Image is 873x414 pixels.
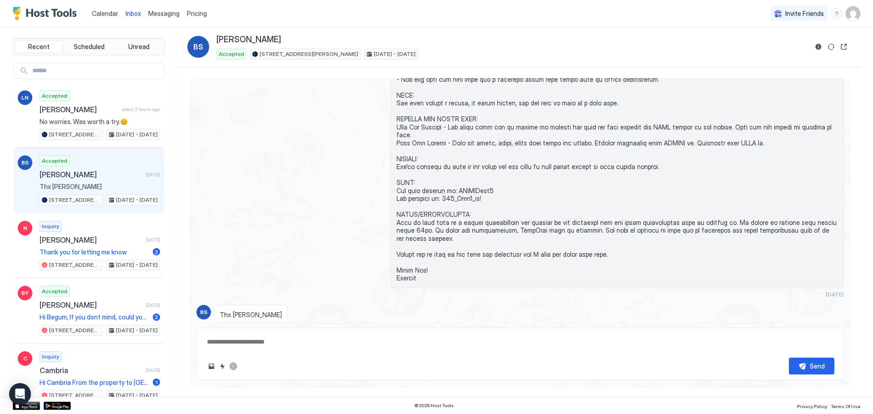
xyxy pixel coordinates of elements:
button: Unread [115,40,163,53]
span: [STREET_ADDRESS][PERSON_NAME] [49,261,100,269]
span: [DATE] [826,291,844,298]
span: [STREET_ADDRESS][PERSON_NAME] [49,326,100,334]
button: Send [789,358,834,374]
div: Open Intercom Messenger [9,383,31,405]
span: [DATE] - [DATE] [116,261,158,269]
span: Thx [PERSON_NAME] [220,311,282,319]
span: [STREET_ADDRESS][PERSON_NAME] [260,50,358,58]
button: Quick reply [217,361,228,372]
a: Calendar [92,9,118,18]
span: Scheduled [74,43,105,51]
span: 2 [155,314,158,320]
button: Upload image [206,361,217,372]
span: Inquiry [42,353,59,361]
span: [DATE] - [DATE] [116,130,158,139]
span: Invite Friends [785,10,824,18]
span: Accepted [42,287,67,295]
span: [DATE] [145,302,160,308]
span: about 2 hours ago [122,106,160,112]
input: Input Field [29,63,164,79]
a: Messaging [148,9,180,18]
span: Terms Of Use [831,404,860,409]
span: Inbox [125,10,141,17]
span: LN [21,94,29,102]
span: C [23,354,27,363]
span: Hi Cambria From the property to [GEOGRAPHIC_DATA] - 10.3 miles From the property to [GEOGRAPHIC_D... [40,379,149,387]
span: [STREET_ADDRESS][PERSON_NAME] [49,196,100,204]
button: Reservation information [813,41,824,52]
span: [PERSON_NAME] [40,105,118,114]
span: [PERSON_NAME] [40,170,142,179]
a: Terms Of Use [831,401,860,410]
div: User profile [846,6,860,21]
span: [DATE] - [DATE] [116,391,158,399]
span: [DATE] - [DATE] [374,50,416,58]
span: Thx [PERSON_NAME] [40,183,160,191]
span: 1 [156,379,158,386]
span: Hi Begum, If you dont mind, could you write us a review? Reviews are very important to us and hel... [40,313,149,321]
span: [DATE] [145,237,160,243]
a: Inbox [125,9,141,18]
span: Recent [28,43,50,51]
span: BS [200,308,207,316]
div: Send [810,361,825,371]
button: Recent [15,40,63,53]
div: menu [831,8,842,19]
span: [PERSON_NAME] [40,235,142,244]
span: Privacy Policy [797,404,827,409]
span: [PERSON_NAME] [216,35,281,45]
button: Scheduled [65,40,113,53]
span: Unread [128,43,150,51]
span: N [23,224,27,232]
span: Accepted [42,157,67,165]
span: [DATE] [145,367,160,373]
div: tab-group [13,38,165,55]
button: ChatGPT Auto Reply [228,361,239,372]
span: Calendar [92,10,118,17]
span: [DATE] [145,172,160,178]
span: [DATE] - [DATE] [116,326,158,334]
span: Messaging [148,10,180,17]
span: Pricing [187,10,207,18]
span: Inquiry [42,222,59,230]
span: Cambria [40,366,142,375]
span: [STREET_ADDRESS][PERSON_NAME] [49,391,100,399]
span: © 2025 Host Tools [414,403,454,409]
span: BY [21,289,29,297]
a: Host Tools Logo [13,7,81,20]
a: Google Play Store [44,402,71,410]
span: BS [21,159,29,167]
span: Thank you for letting me know [40,248,149,256]
button: Sync reservation [826,41,837,52]
a: Privacy Policy [797,401,827,410]
span: [DATE] - [DATE] [116,196,158,204]
span: Accepted [42,92,67,100]
span: [STREET_ADDRESS][PERSON_NAME] [49,130,100,139]
span: Accepted [219,50,244,58]
span: [PERSON_NAME] [40,300,142,309]
span: BS [193,41,203,52]
span: 2 [155,249,158,255]
button: Open reservation [838,41,849,52]
a: App Store [13,402,40,410]
span: No worries. Was worth a try.😊 [40,118,160,126]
